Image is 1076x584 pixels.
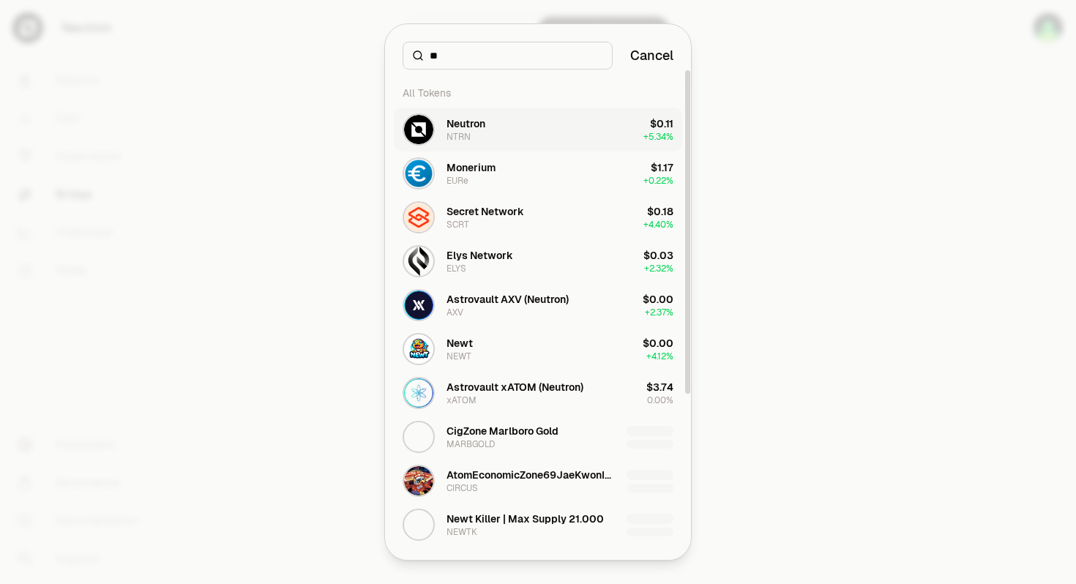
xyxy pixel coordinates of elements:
[404,247,433,276] img: ELYS Logo
[447,482,478,494] div: CIRCUS
[447,468,615,482] div: AtomEconomicZone69JaeKwonInu
[447,219,469,231] div: SCRT
[643,336,673,351] div: $0.00
[447,160,496,175] div: Monerium
[404,159,433,188] img: EURe Logo
[646,380,673,394] div: $3.74
[447,438,495,450] div: MARBGOLD
[394,108,682,151] button: NTRN LogoNeutronNTRN$0.11+5.34%
[394,415,682,459] button: MARBGOLD LogoCigZone Marlboro GoldMARBGOLD
[643,248,673,263] div: $0.03
[647,394,673,406] span: 0.00%
[643,175,673,187] span: + 0.22%
[404,334,433,364] img: NEWT Logo
[651,160,673,175] div: $1.17
[447,204,524,219] div: Secret Network
[447,555,495,570] div: PLANET 9
[394,327,682,371] button: NEWT LogoNewtNEWT$0.00+4.12%
[647,204,673,219] div: $0.18
[645,307,673,318] span: + 2.37%
[394,195,682,239] button: SCRT LogoSecret NetworkSCRT$0.18+4.40%
[394,151,682,195] button: EURe LogoMoneriumEURe$1.17+0.22%
[650,116,673,131] div: $0.11
[447,175,468,187] div: EURe
[447,131,471,143] div: NTRN
[404,115,433,144] img: NTRN Logo
[643,292,673,307] div: $0.00
[394,239,682,283] button: ELYS LogoElys NetworkELYS$0.03+2.32%
[394,78,682,108] div: All Tokens
[447,116,485,131] div: Neutron
[644,263,673,274] span: + 2.32%
[447,526,477,538] div: NEWTK
[394,371,682,415] button: xATOM LogoAstrovault xATOM (Neutron)xATOM$3.740.00%
[630,45,673,66] button: Cancel
[404,203,433,232] img: SCRT Logo
[404,466,433,495] img: CIRCUS Logo
[447,512,604,526] div: Newt Killer | Max Supply 21.000
[447,263,466,274] div: ELYS
[447,307,463,318] div: AXV
[447,380,583,394] div: Astrovault xATOM (Neutron)
[643,219,673,231] span: + 4.40%
[646,351,673,362] span: + 4.12%
[447,336,473,351] div: Newt
[394,503,682,547] button: NEWTK LogoNewt Killer | Max Supply 21.000NEWTK
[643,131,673,143] span: + 5.34%
[447,394,477,406] div: xATOM
[447,248,513,263] div: Elys Network
[394,283,682,327] button: AXV LogoAstrovault AXV (Neutron)AXV$0.00+2.37%
[394,459,682,503] button: CIRCUS LogoAtomEconomicZone69JaeKwonInuCIRCUS
[447,351,471,362] div: NEWT
[404,378,433,408] img: xATOM Logo
[447,424,558,438] div: CigZone Marlboro Gold
[404,291,433,320] img: AXV Logo
[447,292,569,307] div: Astrovault AXV (Neutron)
